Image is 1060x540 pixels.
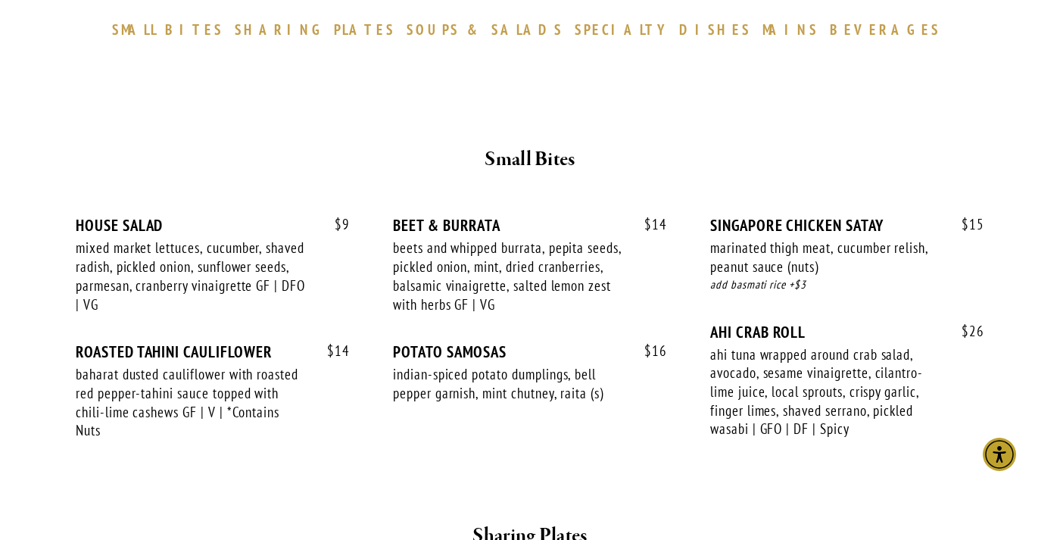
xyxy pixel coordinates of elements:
[679,20,751,39] span: DISHES
[327,342,335,360] span: $
[491,20,564,39] span: SALADS
[644,215,652,233] span: $
[335,215,342,233] span: $
[575,20,758,39] a: SPECIALTYDISHES
[946,323,984,340] span: 26
[112,20,157,39] span: SMALL
[467,20,484,39] span: &
[393,239,624,314] div: beets and whipped burrata, pepita seeds, pickled onion, mint, dried cranberries, balsamic vinaigr...
[629,342,667,360] span: 16
[644,342,652,360] span: $
[710,276,984,294] div: add basmati rice +$3
[235,20,403,39] a: SHARINGPLATES
[235,20,327,39] span: SHARING
[393,216,667,235] div: BEET & BURRATA
[76,342,350,361] div: ROASTED TAHINI CAULIFLOWER
[112,20,231,39] a: SMALLBITES
[710,345,941,439] div: ahi tuna wrapped around crab salad, avocado, sesame vinaigrette, cilantro-lime juice, local sprou...
[946,216,984,233] span: 15
[710,239,941,276] div: marinated thigh meat, cucumber relish, peanut sauce (nuts)
[710,216,984,235] div: SINGAPORE CHICKEN SATAY
[485,146,575,173] strong: Small Bites
[830,20,940,39] span: BEVERAGES
[762,20,819,39] span: MAINS
[407,20,460,39] span: SOUPS
[830,20,948,39] a: BEVERAGES
[76,239,307,314] div: mixed market lettuces, cucumber, shaved radish, pickled onion, sunflower seeds, parmesan, cranber...
[962,322,969,340] span: $
[407,20,571,39] a: SOUPS&SALADS
[983,438,1016,471] div: Accessibility Menu
[334,20,395,39] span: PLATES
[76,365,307,440] div: baharat dusted cauliflower with roasted red pepper-tahini sauce topped with chili-lime cashews GF...
[393,342,667,361] div: POTATO SAMOSAS
[393,365,624,402] div: indian-spiced potato dumplings, bell pepper garnish, mint chutney, raita (s)
[762,20,827,39] a: MAINS
[629,216,667,233] span: 14
[320,216,350,233] span: 9
[312,342,350,360] span: 14
[575,20,672,39] span: SPECIALTY
[76,216,350,235] div: HOUSE SALAD
[165,20,223,39] span: BITES
[962,215,969,233] span: $
[710,323,984,342] div: AHI CRAB ROLL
